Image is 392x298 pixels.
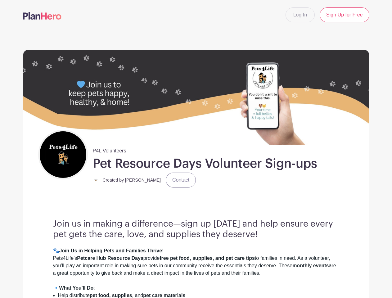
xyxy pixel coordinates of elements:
[286,7,315,22] a: Log In
[103,178,161,183] small: Created by [PERSON_NAME]
[53,247,339,284] div: 🐾 Pets4Life's provide to families in need. As a volunteer, you’ll play an important role in makin...
[166,173,196,187] a: Contact
[143,293,185,298] strong: pet care materials
[160,255,255,261] strong: free pet food, supplies, and pet care tips
[93,177,99,183] img: small%20square%20logo.jpg
[93,156,317,171] h1: Pet Resource Days Volunteer Sign-ups
[59,248,164,253] strong: Join Us in Helping Pets and Families Thrive!
[77,255,143,261] strong: Petcare Hub Resource Days
[53,284,339,292] div: 🔹 :
[90,293,132,298] strong: pet food, supplies
[320,7,369,22] a: Sign Up for Free
[53,219,339,240] h3: Join us in making a difference—sign up [DATE] and help ensure every pet gets the care, love, and ...
[93,145,126,155] span: P4L Volunteers
[292,263,329,268] strong: monthly events
[59,285,94,291] strong: What You'll Do
[23,50,369,145] img: 40210%20Zip%20(7).jpg
[40,131,86,178] img: square%20black%20logo%20FB%20profile.jpg
[23,12,61,20] img: logo-507f7623f17ff9eddc593b1ce0a138ce2505c220e1c5a4e2b4648c50719b7d32.svg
